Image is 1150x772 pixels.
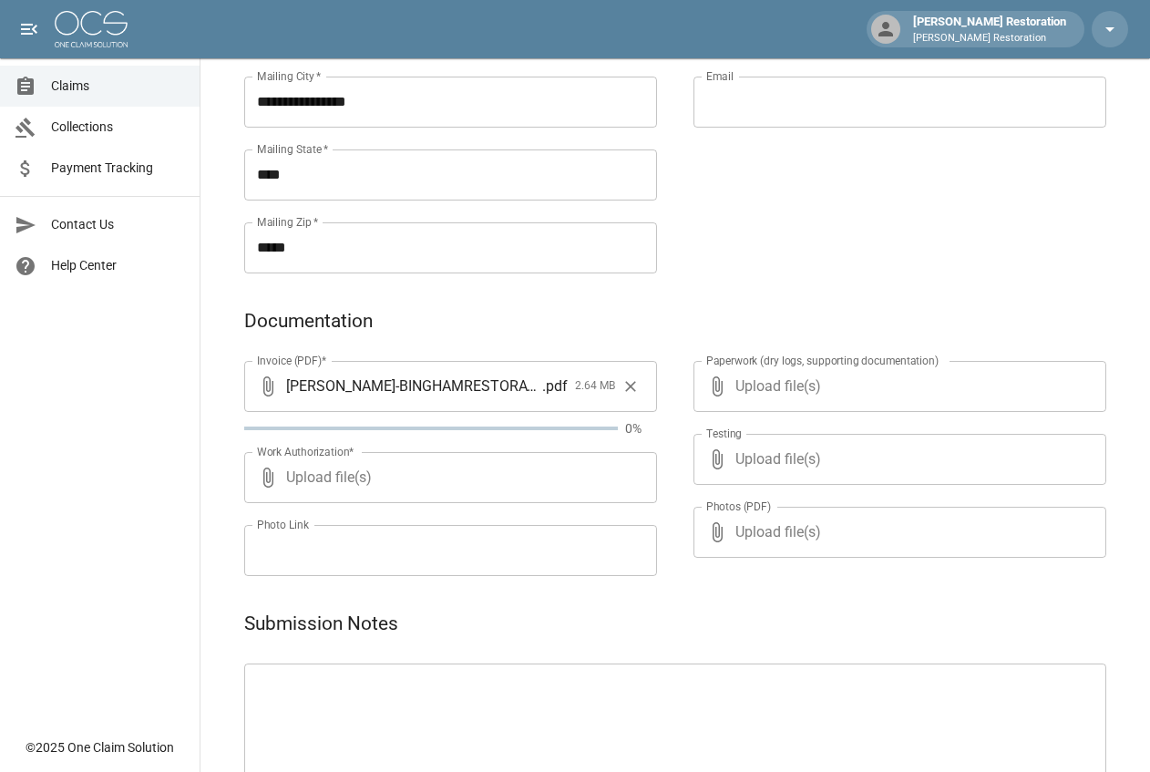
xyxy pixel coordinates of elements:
[735,361,1057,412] span: Upload file(s)
[51,256,185,275] span: Help Center
[51,215,185,234] span: Contact Us
[257,141,328,157] label: Mailing State
[542,376,568,396] span: . pdf
[617,373,644,400] button: Clear
[906,13,1073,46] div: [PERSON_NAME] Restoration
[706,499,771,514] label: Photos (PDF)
[257,68,322,84] label: Mailing City
[735,434,1057,485] span: Upload file(s)
[257,214,319,230] label: Mailing Zip
[706,426,742,441] label: Testing
[913,31,1066,46] p: [PERSON_NAME] Restoration
[706,68,734,84] label: Email
[286,452,608,503] span: Upload file(s)
[51,77,185,96] span: Claims
[11,11,47,47] button: open drawer
[257,517,309,532] label: Photo Link
[257,353,327,368] label: Invoice (PDF)*
[735,507,1057,558] span: Upload file(s)
[51,118,185,137] span: Collections
[286,376,542,396] span: [PERSON_NAME]-BINGHAMRESTORATION-LEHI
[625,419,657,437] p: 0%
[51,159,185,178] span: Payment Tracking
[55,11,128,47] img: ocs-logo-white-transparent.png
[26,738,174,757] div: © 2025 One Claim Solution
[257,444,354,459] label: Work Authorization*
[575,377,615,396] span: 2.64 MB
[706,353,939,368] label: Paperwork (dry logs, supporting documentation)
